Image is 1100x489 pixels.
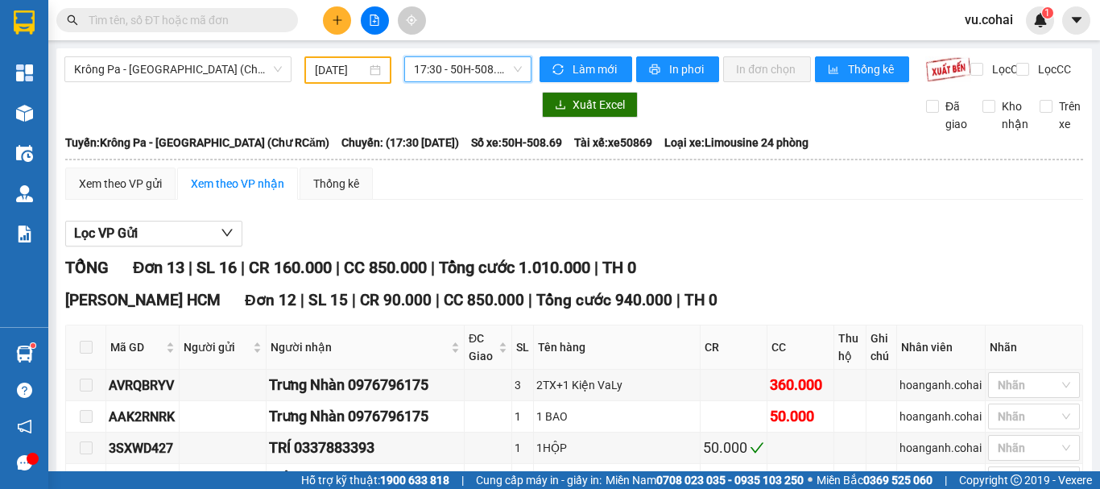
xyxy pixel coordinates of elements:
[636,56,719,82] button: printerIn phơi
[925,56,971,82] img: 9k=
[552,64,566,77] span: sync
[995,97,1035,133] span: Kho nhận
[65,291,221,309] span: [PERSON_NAME] HCM
[300,291,304,309] span: |
[221,226,234,239] span: down
[17,419,32,434] span: notification
[17,383,32,398] span: question-circle
[414,57,522,81] span: 17:30 - 50H-508.69
[703,437,764,459] div: 50.000
[191,175,284,193] div: Xem theo VP nhận
[16,346,33,363] img: warehouse-icon
[332,15,343,26] span: plus
[369,15,380,26] span: file-add
[269,405,461,428] div: Trưng Nhàn 0976796175
[834,325,866,370] th: Thu hộ
[808,477,813,483] span: ⚪️
[606,471,804,489] span: Miền Nam
[848,60,896,78] span: Thống kê
[133,258,184,277] span: Đơn 13
[360,291,432,309] span: CR 90.000
[406,15,417,26] span: aim
[269,374,461,396] div: Trưng Nhàn 0976796175
[380,474,449,487] strong: 1900 633 818
[986,60,1028,78] span: Lọc CR
[945,471,947,489] span: |
[323,6,351,35] button: plus
[461,471,464,489] span: |
[536,376,697,394] div: 2TX+1 Kiện VaLy
[1033,13,1048,27] img: icon-new-feature
[439,258,590,277] span: Tổng cước 1.010.000
[444,291,524,309] span: CC 850.000
[431,258,435,277] span: |
[89,11,279,29] input: Tìm tên, số ĐT hoặc mã đơn
[1062,6,1090,35] button: caret-down
[817,471,933,489] span: Miền Bắc
[31,343,35,348] sup: 1
[79,175,162,193] div: Xem theo VP gửi
[952,10,1026,30] span: vu.cohai
[899,439,982,457] div: hoanganh.cohai
[515,439,531,457] div: 1
[16,105,33,122] img: warehouse-icon
[241,258,245,277] span: |
[16,185,33,202] img: warehouse-icon
[315,61,366,79] input: 14/08/2025
[990,338,1078,356] div: Nhãn
[573,96,625,114] span: Xuất Excel
[269,437,461,459] div: TRÍ 0337883393
[109,438,176,458] div: 3SXWD427
[196,258,237,277] span: SL 16
[828,64,842,77] span: bar-chart
[1011,474,1022,486] span: copyright
[897,325,986,370] th: Nhân viên
[528,291,532,309] span: |
[398,6,426,35] button: aim
[436,291,440,309] span: |
[515,376,531,394] div: 3
[65,136,329,149] b: Tuyến: Krông Pa - [GEOGRAPHIC_DATA] (Chư RCăm)
[1042,7,1053,19] sup: 1
[515,470,531,488] div: 1
[750,441,764,455] span: check
[109,375,176,396] div: AVRQBRYV
[701,325,767,370] th: CR
[684,291,717,309] span: TH 0
[574,134,652,151] span: Tài xế: xe50869
[16,226,33,242] img: solution-icon
[723,56,811,82] button: In đơn chọn
[271,338,448,356] span: Người nhận
[536,439,697,457] div: 1HỘP
[676,291,680,309] span: |
[249,258,332,277] span: CR 160.000
[767,325,834,370] th: CC
[336,258,340,277] span: |
[512,325,534,370] th: SL
[65,221,242,247] button: Lọc VP Gửi
[534,325,701,370] th: Tên hàng
[361,6,389,35] button: file-add
[16,145,33,162] img: warehouse-icon
[471,134,562,151] span: Số xe: 50H-508.69
[301,471,449,489] span: Hỗ trợ kỹ thuật:
[863,474,933,487] strong: 0369 525 060
[188,258,192,277] span: |
[16,64,33,81] img: dashboard-icon
[14,10,35,35] img: logo-vxr
[770,405,831,428] div: 50.000
[656,474,804,487] strong: 0708 023 035 - 0935 103 250
[573,60,619,78] span: Làm mới
[74,57,282,81] span: Krông Pa - Sài Gòn (Chư RCăm)
[313,175,359,193] div: Thống kê
[352,291,356,309] span: |
[341,134,459,151] span: Chuyến: (17:30 [DATE])
[245,291,296,309] span: Đơn 12
[106,401,180,433] td: AAK2RNRK
[770,374,831,396] div: 360.000
[542,92,638,118] button: downloadXuất Excel
[344,258,427,277] span: CC 850.000
[67,15,78,26] span: search
[65,258,109,277] span: TỔNG
[540,56,632,82] button: syncLàm mới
